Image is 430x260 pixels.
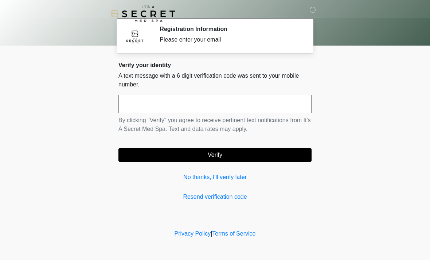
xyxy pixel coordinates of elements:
[118,62,312,69] h2: Verify your identity
[118,116,312,133] p: By clicking "Verify" you agree to receive pertinent text notifications from It's A Secret Med Spa...
[118,148,312,162] button: Verify
[111,5,175,22] img: It's A Secret Med Spa Logo
[118,193,312,201] a: Resend verification code
[118,173,312,182] a: No thanks, I'll verify later
[124,26,146,47] img: Agent Avatar
[212,230,255,237] a: Terms of Service
[118,71,312,89] p: A text message with a 6 digit verification code was sent to your mobile number.
[211,230,212,237] a: |
[160,35,301,44] div: Please enter your email
[175,230,211,237] a: Privacy Policy
[160,26,301,32] h2: Registration Information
